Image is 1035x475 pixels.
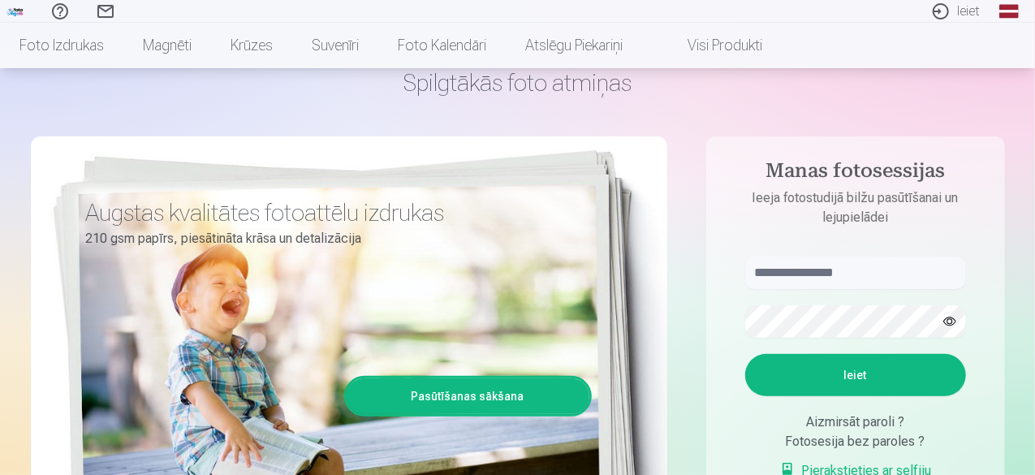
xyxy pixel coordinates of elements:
[378,23,506,68] a: Foto kalendāri
[123,23,211,68] a: Magnēti
[86,227,580,250] p: 210 gsm papīrs, piesātināta krāsa un detalizācija
[6,6,24,16] img: /fa3
[729,159,982,188] h4: Manas fotosessijas
[642,23,782,68] a: Visi produkti
[729,188,982,227] p: Ieeja fotostudijā bilžu pasūtīšanai un lejupielādei
[347,378,589,414] a: Pasūtīšanas sākšana
[31,68,1005,97] h1: Spilgtākās foto atmiņas
[745,354,966,396] button: Ieiet
[292,23,378,68] a: Suvenīri
[745,412,966,432] div: Aizmirsāt paroli ?
[86,198,580,227] h3: Augstas kvalitātes fotoattēlu izdrukas
[506,23,642,68] a: Atslēgu piekariņi
[745,432,966,451] div: Fotosesija bez paroles ?
[211,23,292,68] a: Krūzes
